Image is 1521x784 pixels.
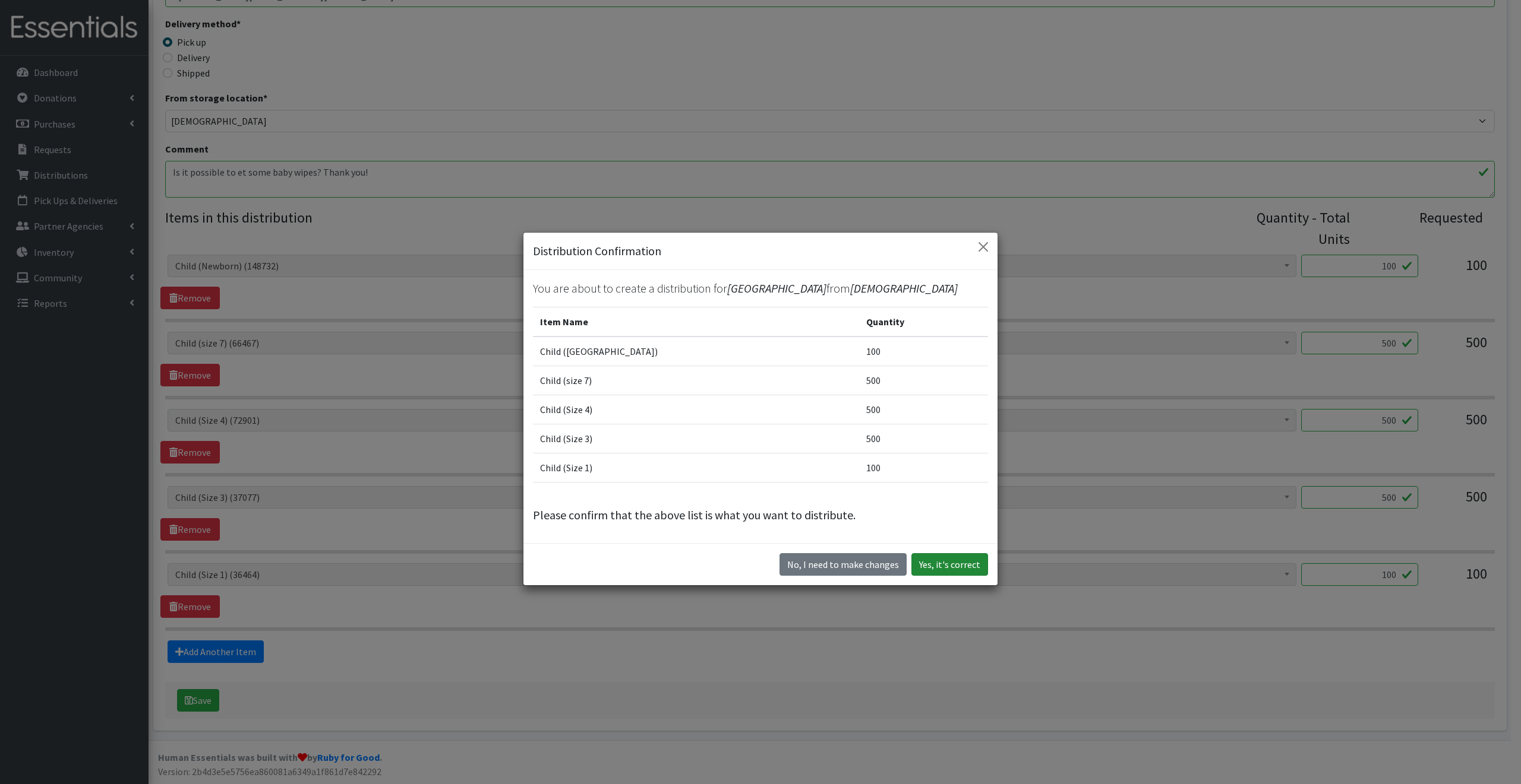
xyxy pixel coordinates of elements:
[859,395,988,424] td: 500
[533,242,661,260] h5: Distribution Confirmation
[780,553,907,576] button: No I need to make changes
[859,366,988,395] td: 500
[859,337,988,366] td: 100
[859,307,988,337] th: Quantity
[850,281,958,296] span: [DEMOGRAPHIC_DATA]
[533,453,859,482] td: Child (Size 1)
[911,553,988,576] button: Yes, it's correct
[533,366,859,395] td: Child (size 7)
[533,506,988,524] p: Please confirm that the above list is what you want to distribute.
[859,424,988,453] td: 500
[533,395,859,424] td: Child (Size 4)
[533,337,859,366] td: Child ([GEOGRAPHIC_DATA])
[533,424,859,453] td: Child (Size 3)
[533,307,859,337] th: Item Name
[727,281,826,296] span: [GEOGRAPHIC_DATA]
[859,453,988,482] td: 100
[974,237,993,256] button: Close
[533,280,988,297] p: You are about to create a distribution for from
